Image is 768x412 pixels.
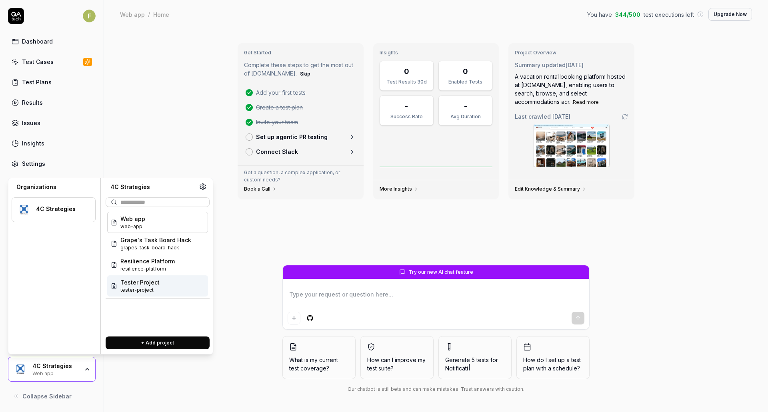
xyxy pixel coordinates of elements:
span: test executions left [644,10,694,19]
div: - [464,101,467,111]
button: How do I set up a test plan with a schedule? [516,336,590,379]
span: Project ID: HzvK [120,265,175,273]
img: 4C Strategies Logo [17,203,31,217]
h3: Insights [380,50,493,56]
a: More Insights [380,186,418,192]
span: F [83,10,96,22]
time: [DATE] [566,62,584,68]
a: Organization settings [199,183,206,193]
span: Generate 5 tests for [445,356,505,372]
span: Resilience Platform [120,257,175,265]
button: How can I improve my test suite? [360,336,434,379]
span: Collapse Sidebar [22,392,72,400]
span: Web app [120,215,145,223]
div: 0 [404,66,409,77]
span: Tester Project [120,278,160,287]
div: Test Cases [22,58,54,66]
button: Collapse Sidebar [8,388,96,404]
div: Suggestions [106,210,210,330]
a: Test Cases [8,54,96,70]
div: / [148,10,150,18]
div: Test Plans [22,78,52,86]
div: Issues [22,119,40,127]
button: What is my current test coverage? [282,336,356,379]
div: Organizations [12,183,96,191]
div: 4C Strategies [106,183,199,191]
p: Got a question, a complex application, or custom needs? [244,169,357,183]
span: Project ID: YxsR [120,244,191,251]
div: Dashboard [22,37,53,46]
span: Last crawled [515,112,570,121]
div: Home [153,10,169,18]
button: Skip [298,69,312,79]
a: Results [8,95,96,110]
div: - [405,101,408,111]
span: You have [587,10,612,19]
div: Settings [22,159,45,168]
span: How can I improve my test suite? [367,356,427,372]
span: What is my current test coverage? [289,356,349,372]
div: Avg Duration [444,113,487,120]
img: Screenshot [534,124,610,167]
a: Set up agentic PR testing [242,129,359,144]
span: 344 / 500 [615,10,640,19]
a: Connect Slack [242,144,359,159]
a: Settings [8,156,96,171]
span: Grape's Task Board Hack [120,236,191,244]
button: Add attachment [288,312,300,324]
button: + Add project [106,336,210,349]
span: How do I set up a test plan with a schedule? [523,356,583,372]
span: Project ID: UNyr [120,223,145,230]
span: Summary updated [515,62,566,68]
button: Generate 5 tests forNotificati [438,336,512,379]
div: Web app [32,370,79,376]
p: Connect Slack [256,147,298,156]
button: Read more [573,99,599,106]
h3: Project Overview [515,50,628,56]
div: Success Rate [385,113,428,120]
a: Go to crawling settings [622,113,628,120]
a: Dashboard [8,34,96,49]
img: 4C Strategies Logo [13,362,28,376]
div: 0 [463,66,468,77]
span: A vacation rental booking platform hosted at [DOMAIN_NAME], enabling users to search, browse, and... [515,73,626,105]
button: 4C Strategies Logo4C Strategies [12,197,96,222]
a: Insights [8,135,96,151]
div: Web app [120,10,145,18]
button: Upgrade Now [708,8,752,21]
a: Book a Call [244,186,277,192]
span: Notificati [445,365,468,372]
div: 4C Strategies [32,362,79,370]
p: Complete these steps to get the most out of [DOMAIN_NAME]. [244,61,357,79]
a: Edit Knowledge & Summary [515,186,586,192]
span: Project ID: 9Mgy [120,287,160,294]
div: 4C Strategies [36,205,85,213]
div: Insights [22,139,44,147]
p: Set up agentic PR testing [256,133,328,141]
span: Try our new AI chat feature [409,269,473,276]
div: Results [22,98,43,107]
a: Issues [8,115,96,131]
time: [DATE] [552,113,570,120]
div: Our chatbot is still beta and can make mistakes. Trust answers with caution. [282,386,590,393]
h3: Get Started [244,50,357,56]
button: 4C Strategies Logo4C StrategiesWeb app [8,357,96,382]
div: Test Results 30d [385,78,428,86]
a: Test Plans [8,74,96,90]
div: Enabled Tests [444,78,487,86]
button: F [83,8,96,24]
